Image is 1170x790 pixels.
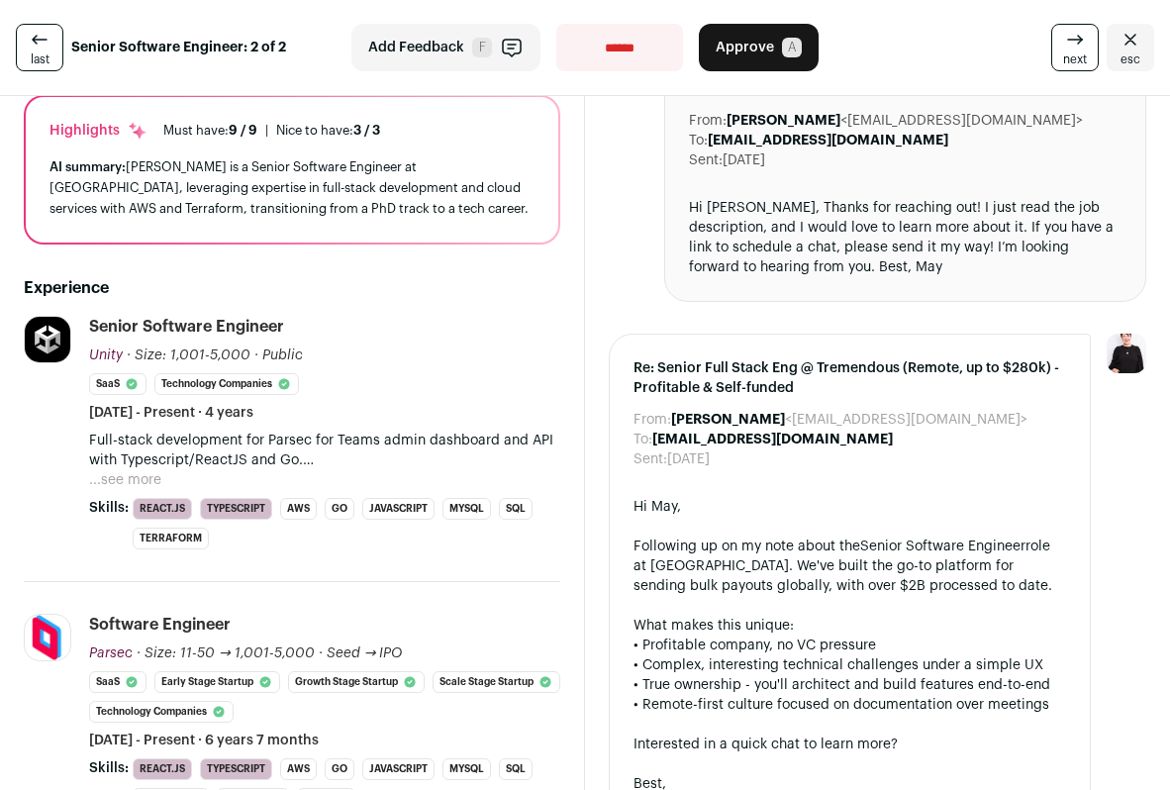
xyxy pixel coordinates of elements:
div: Senior Software Engineer [89,316,284,338]
li: Technology Companies [89,701,234,723]
h2: Experience [24,276,560,300]
li: AWS [280,758,317,780]
li: Go [325,758,354,780]
li: Terraform [133,528,209,549]
li: SaaS [89,671,146,693]
button: Approve A [699,24,819,71]
li: Early Stage Startup [154,671,280,693]
li: TypeScript [200,498,272,520]
span: · Size: 11-50 → 1,001-5,000 [137,646,315,660]
li: MySQL [442,758,491,780]
div: Highlights [49,121,147,141]
div: Hi May, [634,497,1066,517]
a: last [16,24,63,71]
dt: From: [689,111,727,131]
dt: From: [634,410,671,430]
span: Unity [89,348,123,362]
li: SaaS [89,373,146,395]
div: What makes this unique: [634,616,1066,636]
li: SQL [499,498,533,520]
div: Following up on my note about the role at [GEOGRAPHIC_DATA]. We've built the go-to platform for s... [634,537,1066,596]
dt: To: [689,131,708,150]
div: • Profitable company, no VC pressure [634,636,1066,655]
li: AWS [280,498,317,520]
span: Seed → IPO [327,646,403,660]
li: JavaScript [362,758,435,780]
dt: Sent: [689,150,723,170]
ul: | [163,123,380,139]
a: Close [1107,24,1154,71]
a: next [1051,24,1099,71]
button: ...see more [89,470,161,490]
b: [EMAIL_ADDRESS][DOMAIN_NAME] [708,134,948,148]
p: Full-stack development for Parsec for Teams admin dashboard and API with Typescript/ReactJS and G... [89,431,560,470]
b: [EMAIL_ADDRESS][DOMAIN_NAME] [652,433,893,446]
img: 9240684-medium_jpg [1107,334,1146,373]
dt: Sent: [634,449,667,469]
span: Skills: [89,758,129,778]
span: last [31,51,49,67]
div: Nice to have: [276,123,380,139]
li: JavaScript [362,498,435,520]
div: [PERSON_NAME] is a Senior Software Engineer at [GEOGRAPHIC_DATA], leveraging expertise in full-st... [49,156,535,219]
span: 9 / 9 [229,124,257,137]
div: • True ownership - you'll architect and build features end-to-end [634,675,1066,695]
span: [DATE] - Present · 4 years [89,403,253,423]
li: Scale Stage Startup [433,671,560,693]
button: Add Feedback F [351,24,540,71]
span: A [782,38,802,57]
li: Technology Companies [154,373,299,395]
span: · Size: 1,001-5,000 [127,348,250,362]
div: Hi [PERSON_NAME], Thanks for reaching out! I just read the job description, and I would love to l... [689,198,1121,277]
span: Public [262,348,303,362]
li: TypeScript [200,758,272,780]
li: React.js [133,498,192,520]
li: React.js [133,758,192,780]
span: F [472,38,492,57]
li: Go [325,498,354,520]
span: · [254,346,258,365]
dd: [DATE] [667,449,710,469]
span: Parsec [89,646,133,660]
dd: <[EMAIL_ADDRESS][DOMAIN_NAME]> [671,410,1027,430]
dd: [DATE] [723,150,765,170]
dd: <[EMAIL_ADDRESS][DOMAIN_NAME]> [727,111,1083,131]
strong: Senior Software Engineer: 2 of 2 [71,38,286,57]
div: Interested in a quick chat to learn more? [634,735,1066,754]
a: Senior Software Engineer [860,540,1025,553]
li: MySQL [442,498,491,520]
div: Software Engineer [89,614,231,636]
dt: To: [634,430,652,449]
span: · [319,643,323,663]
span: Approve [716,38,774,57]
b: [PERSON_NAME] [671,413,785,427]
b: [PERSON_NAME] [727,114,840,128]
li: SQL [499,758,533,780]
span: Re: Senior Full Stack Eng @ Tremendous (Remote, up to $280k) - Profitable & Self-funded [634,358,1066,398]
span: Skills: [89,498,129,518]
div: • Complex, interesting technical challenges under a simple UX [634,655,1066,675]
span: esc [1121,51,1140,67]
span: Add Feedback [368,38,464,57]
span: next [1063,51,1087,67]
img: dd7ee0f460aa264e37b0f584a79e319698666a5669d0b30ef4bd1d1be86fdf0b.png [25,615,70,660]
span: [DATE] - Present · 6 years 7 months [89,731,319,750]
img: 134eed4f3aaaab16c1edabe9cd3f32ab5507e988c109fffd8007d7890534e21a.jpg [25,317,70,362]
div: Must have: [163,123,257,139]
span: AI summary: [49,160,126,173]
li: Growth Stage Startup [288,671,425,693]
span: 3 / 3 [353,124,380,137]
div: • Remote-first culture focused on documentation over meetings [634,695,1066,715]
